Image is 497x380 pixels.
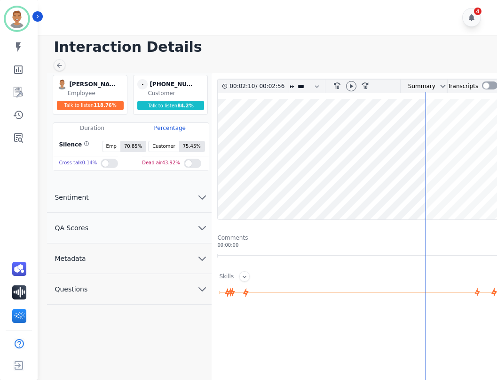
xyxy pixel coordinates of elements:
[67,89,125,97] div: Employee
[47,254,93,263] span: Metadata
[401,80,435,93] div: Summary
[257,80,283,93] div: 00:02:56
[57,141,89,152] div: Silence
[197,192,208,203] svg: chevron down
[53,123,131,133] div: Duration
[148,89,205,97] div: Customer
[197,222,208,234] svg: chevron down
[137,79,148,89] span: -
[57,101,124,110] div: Talk to listen
[137,101,204,110] div: Talk to listen
[94,103,117,108] span: 118.76 %
[59,156,97,170] div: Cross talk 0.14 %
[69,79,116,89] div: [PERSON_NAME]
[197,253,208,264] svg: chevron down
[47,284,95,294] span: Questions
[47,213,212,243] button: QA Scores chevron down
[219,273,234,282] div: Skills
[6,8,28,30] img: Bordered avatar
[229,80,287,93] div: /
[103,141,120,152] span: Emp
[142,156,180,170] div: Dead air 43.92 %
[149,141,179,152] span: Customer
[47,223,96,233] span: QA Scores
[47,182,212,213] button: Sentiment chevron down
[229,80,255,93] div: 00:02:10
[197,283,208,295] svg: chevron down
[131,123,209,133] div: Percentage
[177,103,194,108] span: 84.2 %
[439,82,447,90] svg: chevron down
[47,193,96,202] span: Sentiment
[179,141,205,152] span: 75.45 %
[448,80,478,93] div: Transcripts
[150,79,197,89] div: [PHONE_NUMBER]
[120,141,146,152] span: 70.85 %
[474,8,481,15] div: 4
[435,82,447,90] button: chevron down
[47,243,212,274] button: Metadata chevron down
[47,274,212,305] button: Questions chevron down
[54,39,488,56] h1: Interaction Details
